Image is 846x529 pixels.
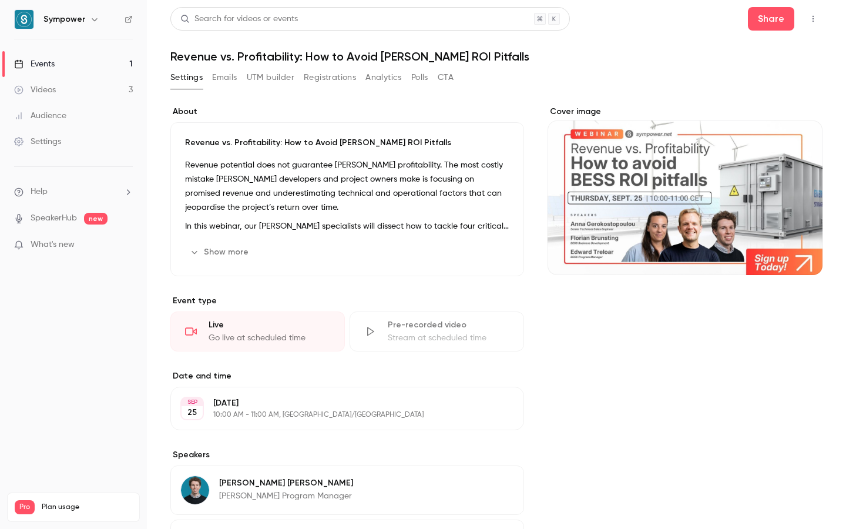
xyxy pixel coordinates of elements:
button: Analytics [365,68,402,87]
label: Cover image [548,106,822,118]
button: Emails [212,68,237,87]
h1: Revenue vs. Profitability: How to Avoid [PERSON_NAME] ROI Pitfalls [170,49,822,63]
div: Live [209,319,330,331]
img: Sympower [15,10,33,29]
span: What's new [31,239,75,251]
p: 10:00 AM - 11:00 AM, [GEOGRAPHIC_DATA]/[GEOGRAPHIC_DATA] [213,410,462,420]
p: In this webinar, our [PERSON_NAME] specialists will dissect how to tackle four critical risks tha... [185,219,509,233]
p: Event type [170,295,524,307]
label: Date and time [170,370,524,382]
div: LiveGo live at scheduled time [170,312,345,351]
p: Revenue vs. Profitability: How to Avoid [PERSON_NAME] ROI Pitfalls [185,137,509,149]
section: Cover image [548,106,822,275]
li: help-dropdown-opener [14,186,133,198]
iframe: Noticeable Trigger [119,240,133,250]
div: Search for videos or events [180,13,298,25]
button: Settings [170,68,203,87]
div: Pre-recorded video [388,319,509,331]
p: [PERSON_NAME] Program Manager [219,490,353,502]
p: Revenue potential does not guarantee [PERSON_NAME] profitability. The most costly mistake [PERSON... [185,158,509,215]
p: [DATE] [213,397,462,409]
div: Audience [14,110,66,122]
p: [PERSON_NAME] [PERSON_NAME] [219,477,353,489]
button: Share [748,7,794,31]
button: CTA [438,68,454,87]
a: SpeakerHub [31,212,77,225]
span: new [84,213,108,225]
span: Help [31,186,48,198]
div: Settings [14,136,61,148]
button: Registrations [304,68,356,87]
button: UTM builder [247,68,294,87]
div: Edward Treloar[PERSON_NAME] [PERSON_NAME][PERSON_NAME] Program Manager [170,466,524,515]
div: Go live at scheduled time [209,332,330,344]
img: Edward Treloar [181,476,209,504]
div: Stream at scheduled time [388,332,509,344]
h6: Sympower [43,14,85,25]
label: About [170,106,524,118]
span: Pro [15,500,35,514]
div: Events [14,58,55,70]
button: Show more [185,243,256,262]
div: SEP [182,398,203,406]
div: Videos [14,84,56,96]
div: Pre-recorded videoStream at scheduled time [350,312,524,351]
p: 25 [187,407,197,418]
label: Speakers [170,449,524,461]
span: Plan usage [42,503,132,512]
button: Polls [411,68,428,87]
